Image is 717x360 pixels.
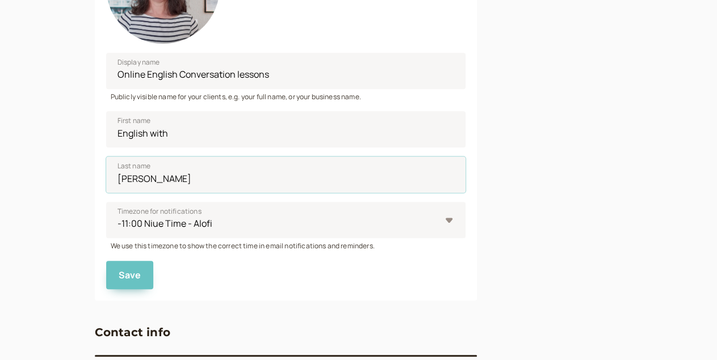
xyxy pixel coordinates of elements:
div: Publicly visible name for your clients, e.g. your full name, or your business name. [106,89,466,102]
iframe: Chat Widget [660,306,717,360]
span: Save [119,269,141,281]
select: Timezone for notifications [106,202,466,238]
span: Last name [118,160,150,172]
div: We use this timezone to show the correct time in email notifications and reminders. [106,238,466,251]
button: Save [106,261,154,289]
h3: Contact info [95,323,170,341]
input: Display name [106,53,466,89]
input: Last name [106,156,466,193]
input: First name [106,111,466,147]
span: First name [118,115,151,126]
span: Timezone for notifications [118,206,202,217]
span: Display name [118,57,160,68]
